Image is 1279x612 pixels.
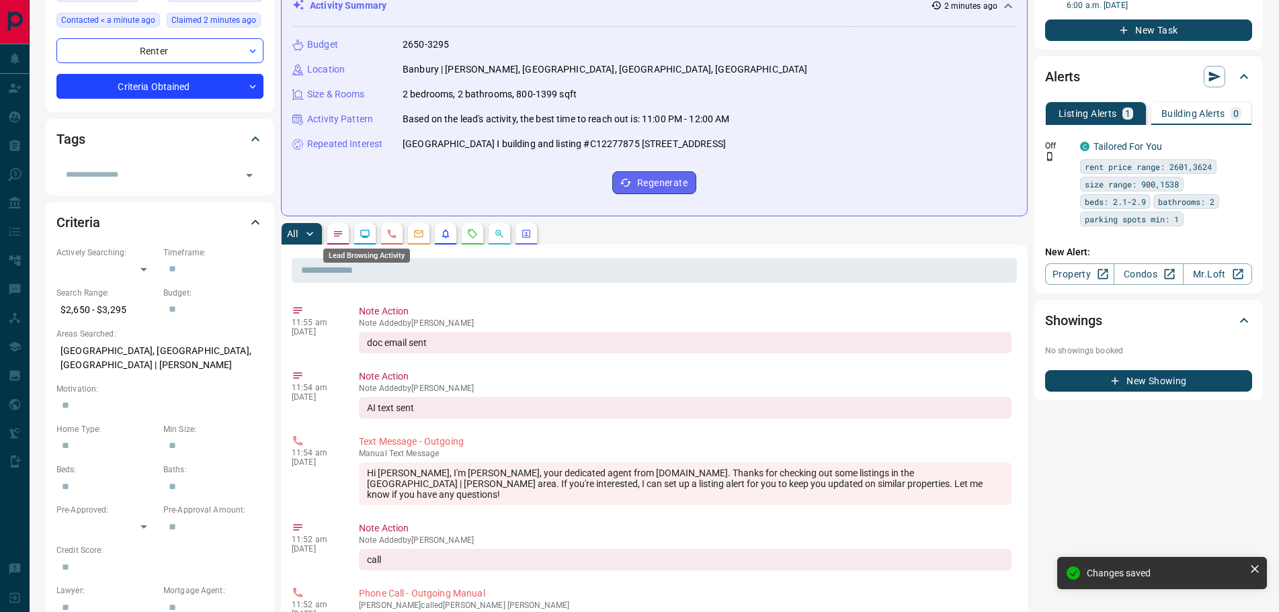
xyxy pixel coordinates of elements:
[1094,141,1162,152] a: Tailored For You
[403,62,808,77] p: Banbury | [PERSON_NAME], [GEOGRAPHIC_DATA], [GEOGRAPHIC_DATA], [GEOGRAPHIC_DATA]
[1085,160,1212,173] span: rent price range: 2601,3624
[292,383,339,392] p: 11:54 am
[403,87,577,101] p: 2 bedrooms, 2 bathrooms, 800-1399 sqft
[292,600,339,609] p: 11:52 am
[359,397,1012,419] div: AI text sent
[292,535,339,544] p: 11:52 am
[359,535,1012,545] p: Note Added by [PERSON_NAME]
[1045,263,1114,285] a: Property
[333,228,343,239] svg: Notes
[163,504,263,516] p: Pre-Approval Amount:
[56,128,85,150] h2: Tags
[359,318,1012,328] p: Note Added by [PERSON_NAME]
[494,228,505,239] svg: Opportunities
[359,449,1012,458] p: Text Message
[163,464,263,476] p: Baths:
[359,549,1012,570] div: call
[1045,66,1080,87] h2: Alerts
[386,228,397,239] svg: Calls
[163,584,263,597] p: Mortgage Agent:
[1045,60,1252,93] div: Alerts
[163,423,263,435] p: Min Size:
[359,369,1012,384] p: Note Action
[467,228,478,239] svg: Requests
[1085,195,1146,208] span: beds: 2.1-2.9
[1183,263,1252,285] a: Mr.Loft
[292,448,339,457] p: 11:54 am
[403,137,726,151] p: [GEOGRAPHIC_DATA] Ⅰ building and listing #C12277875 [STREET_ADDRESS]
[56,38,263,63] div: Renter
[292,327,339,337] p: [DATE]
[1233,109,1239,118] p: 0
[323,249,410,263] div: Lead Browsing Activity
[1125,109,1130,118] p: 1
[1045,310,1102,331] h2: Showings
[56,340,263,376] p: [GEOGRAPHIC_DATA], [GEOGRAPHIC_DATA], [GEOGRAPHIC_DATA] | [PERSON_NAME]
[359,449,387,458] span: manual
[240,166,259,185] button: Open
[56,287,157,299] p: Search Range:
[61,13,155,27] span: Contacted < a minute ago
[359,435,1012,449] p: Text Message - Outgoing
[56,212,100,233] h2: Criteria
[413,228,424,239] svg: Emails
[292,544,339,554] p: [DATE]
[167,13,263,32] div: Mon Aug 18 2025
[171,13,256,27] span: Claimed 2 minutes ago
[1045,304,1252,337] div: Showings
[56,544,263,556] p: Credit Score:
[1114,263,1183,285] a: Condos
[1045,370,1252,392] button: New Showing
[1085,212,1179,226] span: parking spots min: 1
[307,112,373,126] p: Activity Pattern
[56,206,263,238] div: Criteria
[1045,245,1252,259] p: New Alert:
[287,229,298,238] p: All
[1080,142,1089,151] div: condos.ca
[359,601,1012,610] p: [PERSON_NAME] called [PERSON_NAME] [PERSON_NAME]
[1059,109,1117,118] p: Listing Alerts
[359,521,1012,535] p: Note Action
[1045,140,1072,152] p: Off
[521,228,532,239] svg: Agent Actions
[56,328,263,340] p: Areas Searched:
[403,38,449,52] p: 2650-3295
[359,462,1012,505] div: Hi [PERSON_NAME], I'm [PERSON_NAME], your dedicated agent from [DOMAIN_NAME]. Thanks for checking...
[359,586,1012,601] p: Phone Call - Outgoing Manual
[56,247,157,259] p: Actively Searching:
[612,171,696,194] button: Regenerate
[359,304,1012,318] p: Note Action
[403,112,730,126] p: Based on the lead's activity, the best time to reach out is: 11:00 PM - 12:00 AM
[1045,345,1252,357] p: No showings booked
[1045,19,1252,41] button: New Task
[56,123,263,155] div: Tags
[1087,568,1244,578] div: Changes saved
[292,392,339,402] p: [DATE]
[56,584,157,597] p: Lawyer:
[359,332,1012,353] div: doc email sent
[56,13,160,32] div: Mon Aug 18 2025
[56,383,263,395] p: Motivation:
[360,228,370,239] svg: Lead Browsing Activity
[1158,195,1214,208] span: bathrooms: 2
[1085,177,1179,191] span: size range: 900,1538
[56,423,157,435] p: Home Type:
[56,299,157,321] p: $2,650 - $3,295
[307,62,345,77] p: Location
[307,87,365,101] p: Size & Rooms
[56,74,263,99] div: Criteria Obtained
[307,137,382,151] p: Repeated Interest
[56,504,157,516] p: Pre-Approved:
[307,38,338,52] p: Budget
[1045,152,1055,161] svg: Push Notification Only
[56,464,157,476] p: Beds:
[440,228,451,239] svg: Listing Alerts
[163,287,263,299] p: Budget:
[292,318,339,327] p: 11:55 am
[292,457,339,467] p: [DATE]
[359,384,1012,393] p: Note Added by [PERSON_NAME]
[163,247,263,259] p: Timeframe:
[1161,109,1225,118] p: Building Alerts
